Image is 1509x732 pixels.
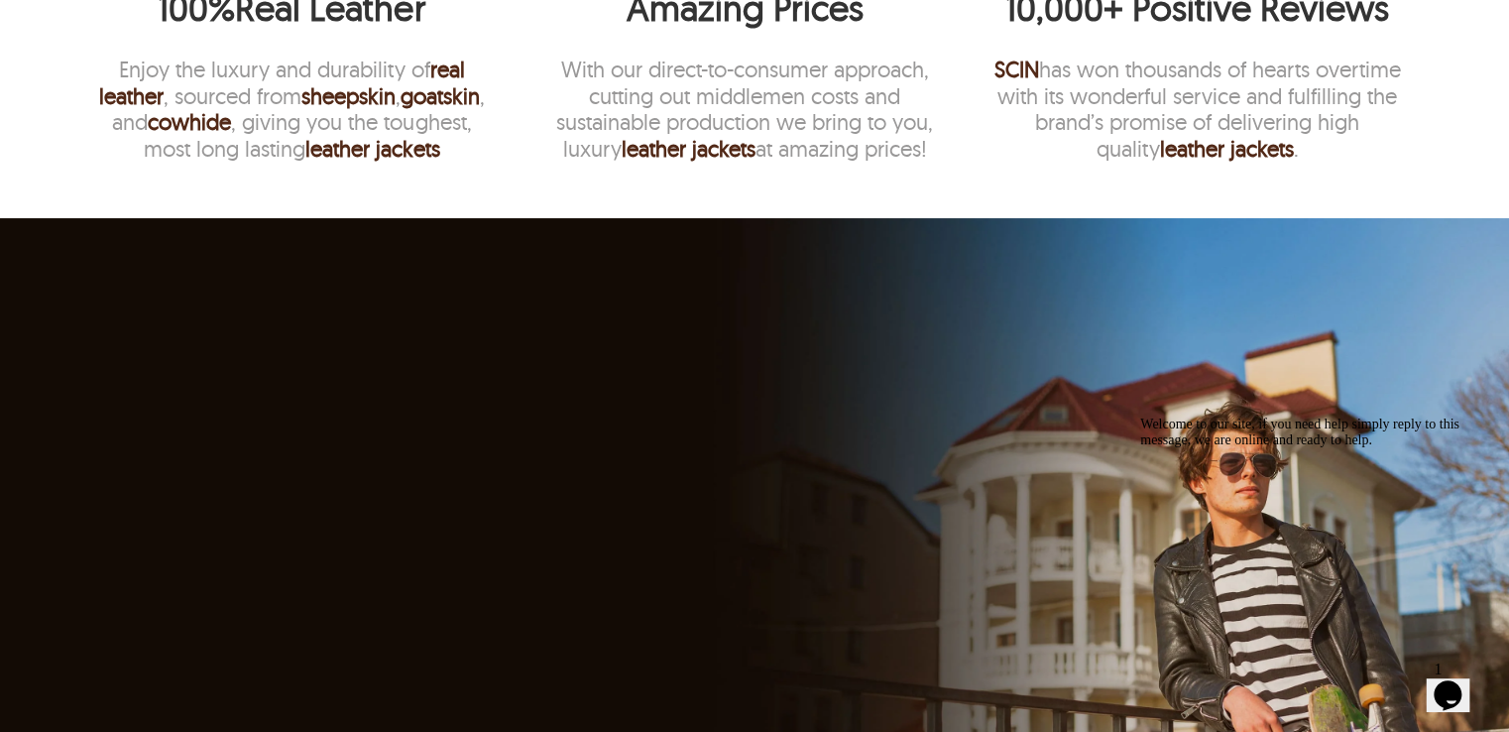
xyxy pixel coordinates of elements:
a: goatskin [401,82,480,110]
a: cowhide [148,108,231,136]
p: With our direct-to-consumer approach, cutting out middlemen costs and sustainable production we b... [541,57,949,162]
a: real leather [99,56,465,109]
a: leather jackets [1160,135,1294,163]
a: leather jackets [621,135,754,163]
div: Welcome to our site, if you need help simply reply to this message, we are online and ready to help. [8,8,365,40]
a: sheepskin [301,82,396,110]
iframe: chat widget [1426,653,1489,712]
iframe: chat widget [1132,409,1489,643]
div: has won thousands of hearts overtime with its wonderful service and fulfilling the brand’s promis... [993,57,1401,162]
a: leather jackets [305,135,439,163]
a: SCIN [994,56,1039,83]
span: Welcome to our site, if you need help simply reply to this message, we are online and ready to help. [8,8,327,39]
div: Enjoy the luxury and durability of , sourced from , , and , giving you the toughest, most long la... [88,57,496,162]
